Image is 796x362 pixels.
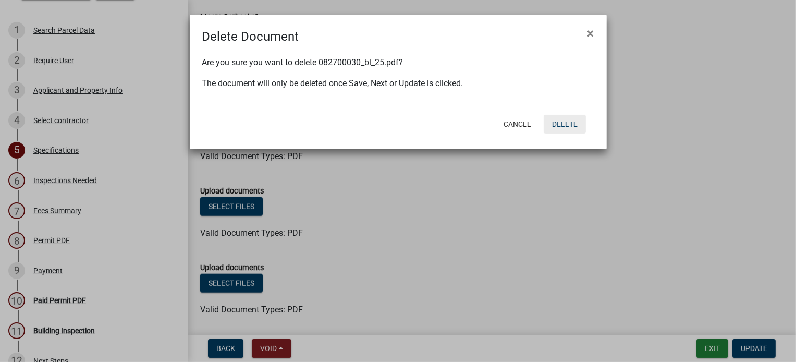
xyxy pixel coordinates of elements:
[495,115,540,134] button: Cancel
[544,115,586,134] button: Delete
[202,27,299,46] h4: Delete Document
[202,77,594,90] p: The document will only be deleted once Save, Next or Update is clicked.
[202,56,594,69] p: Are you sure you want to delete 082700030_bl_25.pdf?
[587,26,594,41] span: ×
[579,19,603,48] button: Close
